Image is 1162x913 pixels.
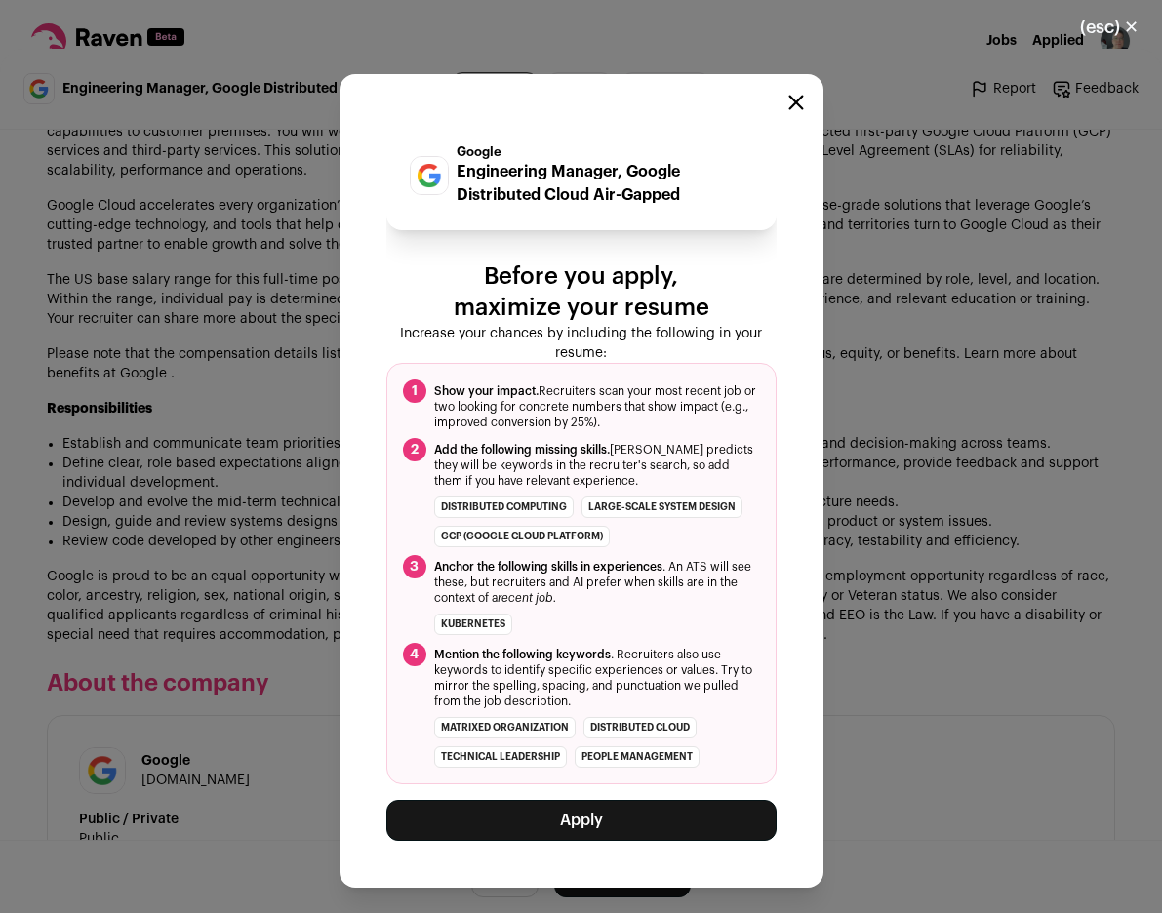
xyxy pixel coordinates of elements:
span: Anchor the following skills in experiences [434,561,662,573]
li: large-scale system design [581,496,742,518]
span: [PERSON_NAME] predicts they will be keywords in the recruiter's search, so add them if you have r... [434,442,760,489]
i: recent job. [498,592,556,604]
span: Show your impact. [434,385,539,397]
p: Engineering Manager, Google Distributed Cloud Air-Gapped [457,160,753,207]
span: 4 [403,643,426,666]
span: . Recruiters also use keywords to identify specific experiences or values. Try to mirror the spel... [434,647,760,709]
span: . An ATS will see these, but recruiters and AI prefer when skills are in the context of a [434,559,760,606]
p: Google [457,144,753,160]
p: Before you apply, maximize your resume [386,261,777,324]
img: 8d2c6156afa7017e60e680d3937f8205e5697781b6c771928cb24e9df88505de.jpg [411,157,448,194]
li: technical leadership [434,746,567,768]
button: Close modal [1057,6,1162,49]
li: GCP (Google Cloud Platform) [434,526,610,547]
p: Increase your chances by including the following in your resume: [386,324,777,363]
span: Mention the following keywords [434,649,611,660]
li: people management [575,746,700,768]
span: 2 [403,438,426,461]
li: distributed computing [434,496,574,518]
span: 3 [403,555,426,578]
li: Kubernetes [434,614,512,635]
button: Close modal [788,95,804,110]
span: 1 [403,379,426,403]
li: matrixed organization [434,717,576,738]
li: distributed cloud [583,717,697,738]
span: Add the following missing skills. [434,444,610,456]
span: Recruiters scan your most recent job or two looking for concrete numbers that show impact (e.g., ... [434,383,760,430]
button: Apply [386,800,777,841]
